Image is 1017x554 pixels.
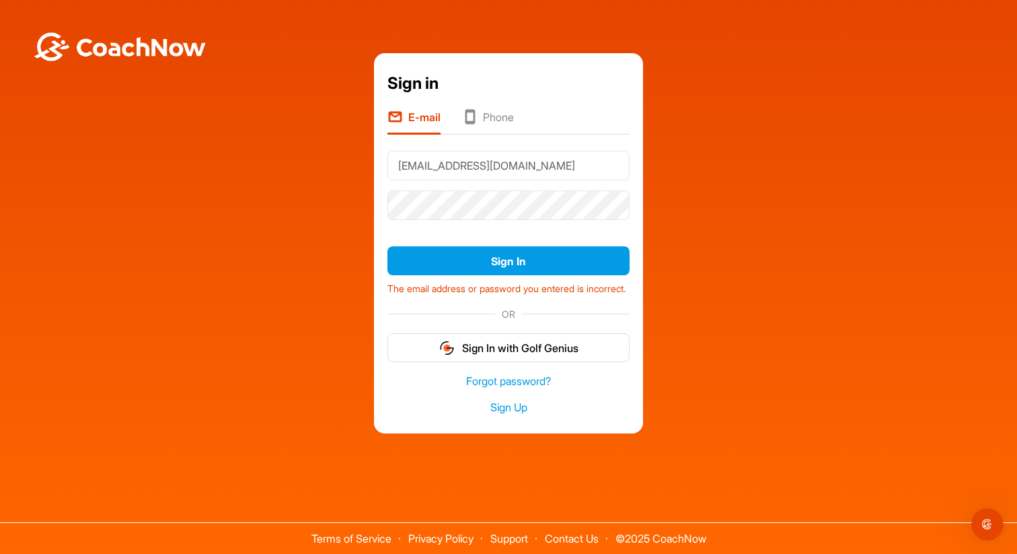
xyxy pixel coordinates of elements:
[387,246,630,275] button: Sign In
[387,333,630,362] button: Sign In with Golf Genius
[387,71,630,96] div: Sign in
[545,532,599,545] a: Contact Us
[439,340,455,356] img: gg_logo
[495,307,522,321] span: OR
[387,374,630,389] a: Forgot password?
[408,532,474,545] a: Privacy Policy
[387,276,630,296] div: The email address or password you entered is incorrect.
[311,532,391,545] a: Terms of Service
[387,400,630,415] a: Sign Up
[462,109,514,135] li: Phone
[490,532,528,545] a: Support
[971,508,1004,541] iframe: Intercom live chat
[32,32,207,61] img: BwLJSsUCoWCh5upNqxVrqldRgqLPVwmV24tXu5FoVAoFEpwwqQ3VIfuoInZCoVCoTD4vwADAC3ZFMkVEQFDAAAAAElFTkSuQmCC
[387,151,630,180] input: E-mail
[387,109,441,135] li: E-mail
[609,523,713,544] span: © 2025 CoachNow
